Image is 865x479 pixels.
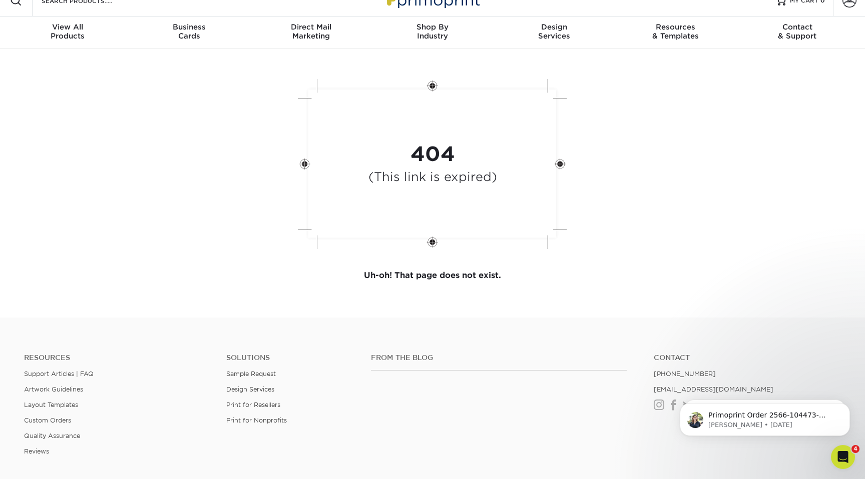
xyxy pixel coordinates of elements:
div: Industry [372,22,494,40]
h4: (This link is expired) [368,170,497,184]
a: Shop ByIndustry [372,16,494,48]
div: Services [493,22,615,40]
a: Reviews [24,447,49,455]
span: 4 [851,445,859,453]
span: Direct Mail [250,22,372,31]
a: Custom Orders [24,416,71,424]
span: Resources [615,22,736,31]
span: Contact [736,22,858,31]
span: Shop By [372,22,494,31]
a: Design Services [226,385,274,393]
h4: From the Blog [371,353,627,362]
a: Direct MailMarketing [250,16,372,48]
h4: Solutions [226,353,356,362]
span: Design [493,22,615,31]
a: Sample Request [226,370,276,377]
a: DesignServices [493,16,615,48]
a: Print for Nonprofits [226,416,287,424]
span: Business [129,22,250,31]
a: Artwork Guidelines [24,385,83,393]
a: Quality Assurance [24,432,80,439]
iframe: Google Customer Reviews [3,448,85,475]
a: Print for Resellers [226,401,280,408]
strong: Uh-oh! That page does not exist. [364,270,501,280]
a: Resources& Templates [615,16,736,48]
h4: Resources [24,353,211,362]
div: Cards [129,22,250,40]
a: Contact [654,353,841,362]
div: Products [7,22,129,40]
strong: 404 [410,142,455,166]
div: Marketing [250,22,372,40]
a: Contact& Support [736,16,858,48]
iframe: Intercom notifications message [665,382,865,452]
iframe: Intercom live chat [831,445,855,469]
span: View All [7,22,129,31]
a: BusinessCards [129,16,250,48]
a: Support Articles | FAQ [24,370,94,377]
a: View AllProducts [7,16,129,48]
a: [PHONE_NUMBER] [654,370,716,377]
div: & Templates [615,22,736,40]
a: [EMAIL_ADDRESS][DOMAIN_NAME] [654,385,773,393]
div: & Support [736,22,858,40]
a: Layout Templates [24,401,78,408]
